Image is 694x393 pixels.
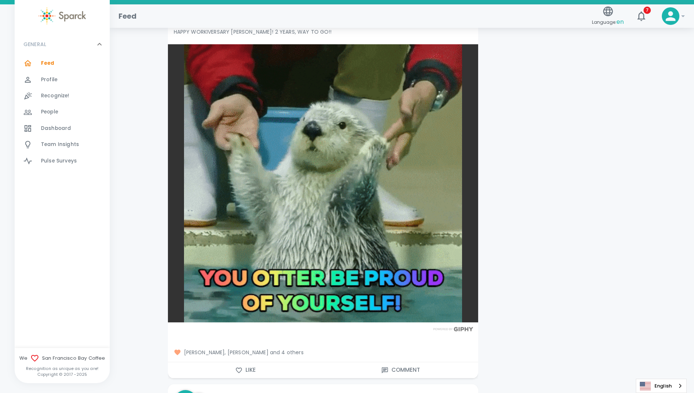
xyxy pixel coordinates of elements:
[41,108,58,116] span: People
[636,379,687,393] aside: Language selected: English
[616,18,624,26] span: en
[633,7,650,25] button: 7
[38,7,86,25] img: Sparck logo
[174,349,472,356] span: [PERSON_NAME], [PERSON_NAME] and 4 others
[15,120,110,136] a: Dashboard
[15,366,110,371] p: Recognition as unique as you are!
[15,7,110,25] a: Sparck logo
[431,327,475,332] img: Powered by GIPHY
[323,362,478,378] button: Comment
[15,72,110,88] a: Profile
[15,104,110,120] a: People
[15,354,110,363] span: We San Francisco Bay Coffee
[174,28,472,35] p: HAPPY WORKIVERSARY [PERSON_NAME]! 2 YEARS, WAY TO GO!!
[41,125,71,132] span: Dashboard
[41,60,55,67] span: Feed
[23,41,46,48] p: GENERAL
[41,141,79,148] span: Team Insights
[636,379,686,393] a: English
[592,17,624,27] span: Language:
[41,76,57,83] span: Profile
[168,362,323,378] button: Like
[15,55,110,71] a: Feed
[15,371,110,377] p: Copyright © 2017 - 2025
[119,10,137,22] h1: Feed
[589,3,627,29] button: Language:en
[41,157,77,165] span: Pulse Surveys
[636,379,687,393] div: Language
[41,92,70,100] span: Recognize!
[15,55,110,172] div: GENERAL
[15,136,110,153] a: Team Insights
[644,7,651,14] span: 7
[15,33,110,55] div: GENERAL
[15,153,110,169] a: Pulse Surveys
[15,88,110,104] a: Recognize!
